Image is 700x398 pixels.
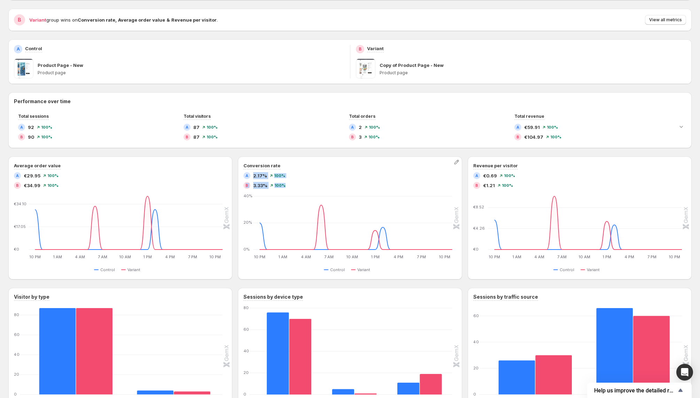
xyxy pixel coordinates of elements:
text: 20 [14,372,19,377]
span: €34.99 [24,182,40,189]
g: Tablet: Control 5,Variant 1 [322,308,387,395]
g: Mobile: Control 76,Variant 70 [257,308,322,395]
h2: B [516,135,519,139]
rect: Variant 70 [289,308,311,395]
text: 7 AM [557,254,567,259]
span: €59.91 [524,124,540,131]
h2: A [17,46,20,52]
span: 100% [207,125,218,129]
h2: B [359,46,361,52]
h2: B [246,183,248,187]
span: Total sessions [18,114,49,119]
text: 10 PM [209,254,221,259]
h2: Performance over time [14,98,686,105]
span: 100% [47,183,59,187]
strong: & [166,17,170,23]
span: €104.97 [524,133,543,140]
text: €0 [14,247,19,252]
text: 4 AM [75,254,85,259]
text: 7 PM [188,254,197,259]
span: 100% [550,135,561,139]
text: 20 [243,370,249,375]
text: 7 AM [324,254,334,259]
span: 100% [502,183,513,187]
span: View all metrics [649,17,682,23]
button: Variant [121,266,143,274]
span: Total orders [349,114,375,119]
text: 0 [14,392,17,397]
span: Control [330,267,345,273]
h3: Conversion rate [243,162,280,169]
text: 1 PM [371,254,380,259]
text: 4 PM [165,254,175,259]
button: Control [553,266,577,274]
rect: Variant 3 [174,375,210,395]
text: 40 [473,339,479,344]
span: 92 [28,124,34,131]
text: 10 PM [29,254,41,259]
rect: Control 4 [137,374,173,395]
rect: Control 5 [332,372,355,394]
text: 1 PM [143,254,152,259]
span: 100% [41,135,52,139]
text: €34.10 [14,201,26,206]
button: Expand chart [676,122,686,131]
p: Copy of Product Page - New [380,62,444,69]
text: 40% [243,193,252,198]
h2: B [186,135,188,139]
p: Control [25,45,42,52]
img: Copy of Product Page - New [356,59,375,78]
text: 60 [243,327,249,332]
img: Product Page - New [14,59,33,78]
span: 87 [193,133,200,140]
span: 100% [274,183,286,187]
text: 10 PM [254,254,265,259]
span: 87 [193,124,200,131]
text: 7 PM [647,254,656,259]
strong: Conversion rate [78,17,115,23]
rect: Control 87 [39,308,76,395]
text: 10 PM [489,254,500,259]
text: 80 [14,312,19,317]
span: 100% [504,174,515,178]
rect: Variant 19 [420,357,442,395]
g: Returning: Control 4,Variant 3 [125,308,223,395]
span: 100% [369,125,380,129]
div: Open Intercom Messenger [676,364,693,381]
span: Total revenue [514,114,544,119]
strong: , [115,17,117,23]
text: 0 [243,392,246,397]
text: 60 [14,332,20,337]
text: 7 AM [98,254,107,259]
text: 1 AM [278,254,287,259]
g: Direct: Control 26,Variant 30 [486,308,584,395]
text: 40 [243,349,249,353]
span: Variant [357,267,370,273]
text: 4 PM [394,254,403,259]
span: €0.69 [483,172,497,179]
rect: Control 76 [267,308,289,395]
text: 20% [243,220,252,225]
h2: B [20,135,23,139]
h2: A [16,174,19,178]
span: €1.21 [483,182,495,189]
text: 4 AM [534,254,544,259]
button: Variant [581,266,602,274]
h2: A [351,125,354,129]
span: Variant [29,17,46,23]
text: 4 PM [624,254,634,259]
text: 1 AM [512,254,521,259]
text: 0 [473,392,476,397]
text: 10 AM [119,254,131,259]
span: 100% [368,135,380,139]
h2: B [475,183,478,187]
strong: Revenue per visitor [171,17,217,23]
text: €0 [473,247,479,252]
text: 10 AM [346,254,358,259]
text: 80 [243,305,249,310]
text: 40 [14,352,20,357]
rect: Control 11 [397,366,420,395]
h2: B [351,135,354,139]
rect: Variant 1 [355,377,377,395]
span: Total visitors [184,114,211,119]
